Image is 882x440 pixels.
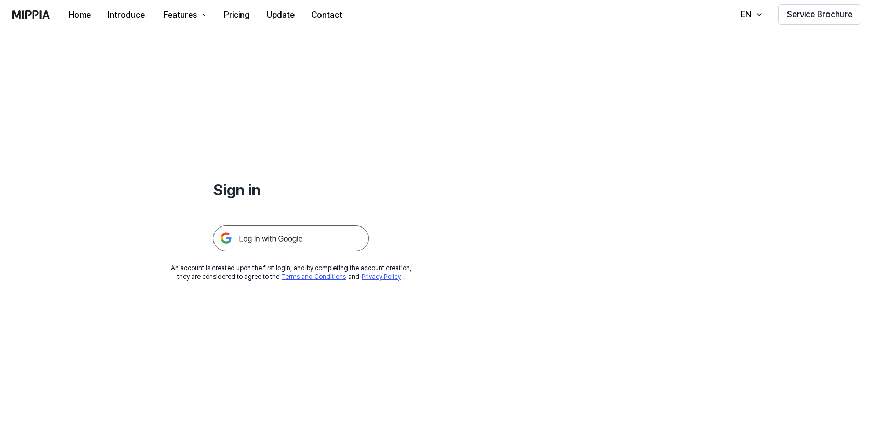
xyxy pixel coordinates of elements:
[162,9,199,21] div: Features
[153,5,216,25] button: Features
[258,5,303,25] button: Update
[303,5,351,25] button: Contact
[282,273,346,281] a: Terms and Conditions
[216,5,258,25] button: Pricing
[778,4,861,25] button: Service Brochure
[213,225,369,251] img: 구글 로그인 버튼
[213,179,369,201] h1: Sign in
[171,264,411,282] div: An account is created upon the first login, and by completing the account creation, they are cons...
[12,10,50,19] img: logo
[739,8,753,21] div: EN
[258,1,303,29] a: Update
[99,5,153,25] button: Introduce
[60,5,99,25] button: Home
[730,4,770,25] button: EN
[362,273,401,281] a: Privacy Policy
